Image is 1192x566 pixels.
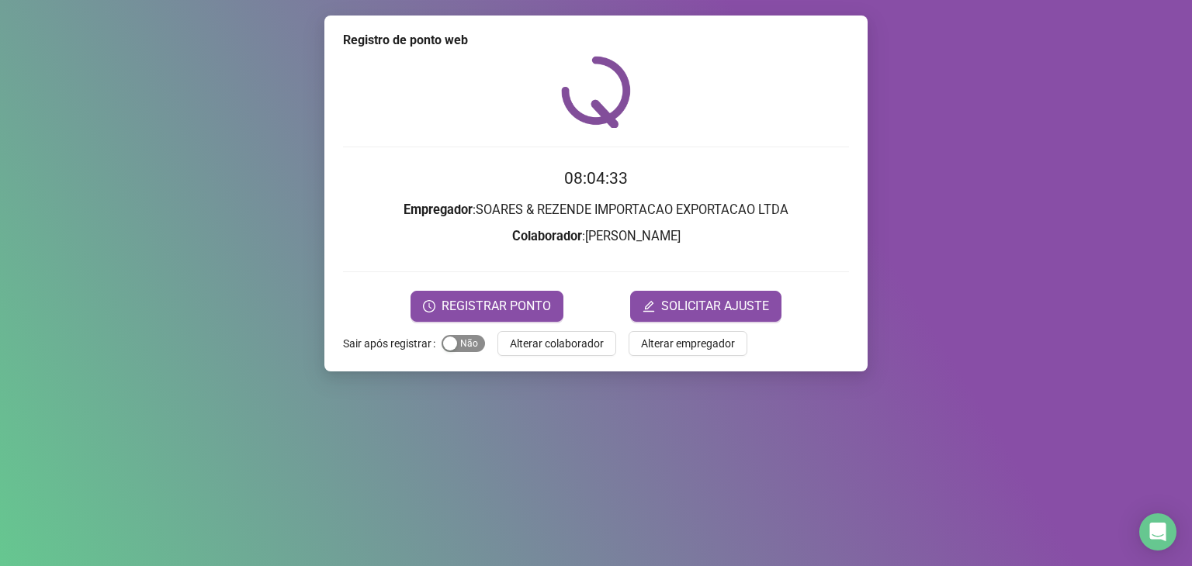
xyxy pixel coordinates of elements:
img: QRPoint [561,56,631,128]
div: Open Intercom Messenger [1139,513,1176,550]
h3: : [PERSON_NAME] [343,226,849,247]
label: Sair após registrar [343,331,442,356]
span: Alterar colaborador [510,335,604,352]
button: Alterar colaborador [497,331,616,356]
strong: Colaborador [512,229,582,243]
span: REGISTRAR PONTO [442,297,551,316]
span: edit [643,300,655,312]
button: editSOLICITAR AJUSTE [630,291,781,322]
div: Registro de ponto web [343,31,849,50]
button: Alterar empregador [629,331,747,356]
span: SOLICITAR AJUSTE [661,297,769,316]
time: 08:04:33 [564,169,628,188]
strong: Empregador [404,202,473,217]
span: clock-circle [423,300,435,312]
span: Alterar empregador [641,335,735,352]
h3: : SOARES & REZENDE IMPORTACAO EXPORTACAO LTDA [343,200,849,220]
button: REGISTRAR PONTO [411,291,563,322]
